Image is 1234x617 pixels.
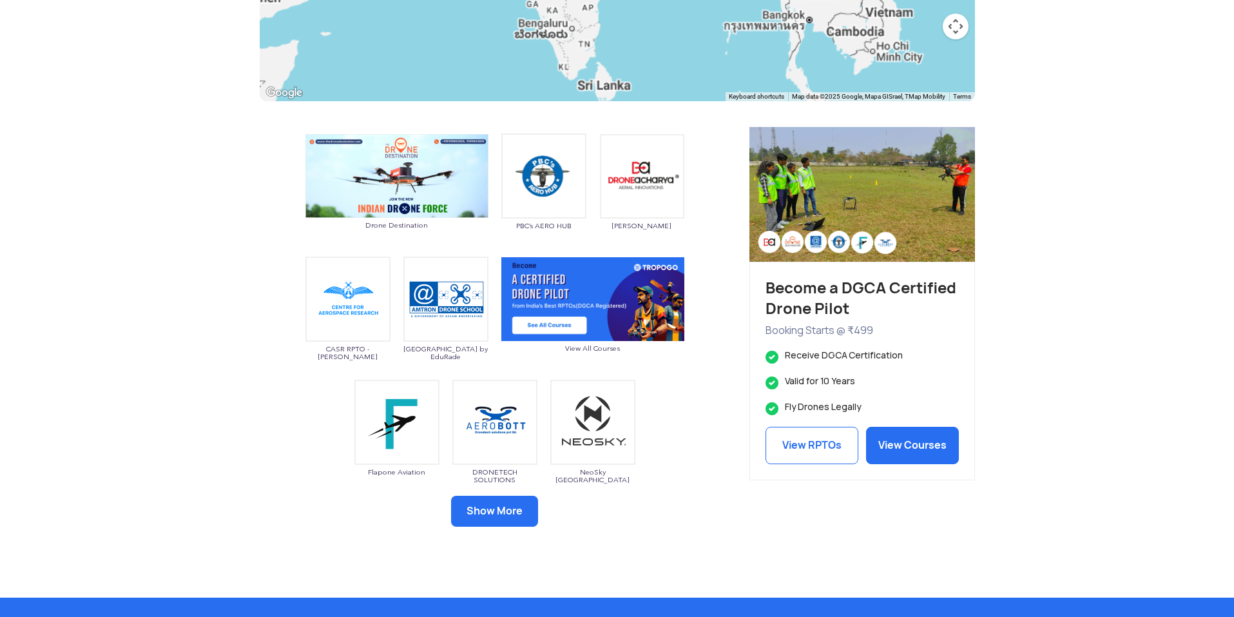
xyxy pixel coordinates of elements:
[766,349,959,362] li: Receive DGCA Certification
[403,293,488,360] a: [GEOGRAPHIC_DATA] by EduRade
[354,416,439,476] a: Flapone Aviation
[403,345,488,360] span: [GEOGRAPHIC_DATA] by EduRade
[263,84,305,101] img: Google
[305,134,488,219] img: ic_dronoedestination_double.png
[599,134,684,219] img: ic_dronacharyaaerial.png
[354,468,439,476] span: Flapone Aviation
[452,380,537,465] img: bg_droneteech.png
[305,345,390,360] span: CASR RPTO - [PERSON_NAME]
[550,468,635,484] span: NeoSky [GEOGRAPHIC_DATA]
[766,322,959,339] p: Booking Starts @ ₹499
[305,257,390,342] img: ic_annauniversity.png
[792,93,945,100] span: Map data ©2025 Google, Mapa GISrael, TMap Mobility
[354,380,439,465] img: bg_flapone.png
[599,170,684,230] a: [PERSON_NAME]
[305,170,488,229] a: Drone Destination
[866,427,959,464] a: View Courses
[943,14,969,39] button: Map camera controls
[550,380,635,465] img: img_neosky.png
[749,127,975,262] img: bg_sideadtraining.png
[451,496,538,527] button: Show More
[550,416,635,484] a: NeoSky [GEOGRAPHIC_DATA]
[452,468,537,484] span: DRONETECH SOLUTIONS
[501,257,684,341] img: ic_tgcourse.png
[305,293,390,360] a: CASR RPTO - [PERSON_NAME]
[766,401,959,413] li: Fly Drones Legally
[452,416,537,484] a: DRONETECH SOLUTIONS
[501,222,586,230] span: PBC’s AERO HUB
[501,344,684,352] span: View All Courses
[501,170,586,230] a: PBC’s AERO HUB
[501,133,586,219] img: ic_pbc.png
[766,375,959,387] li: Valid for 10 Years
[501,293,684,352] a: View All Courses
[403,257,488,342] img: ic_amtron.png
[766,427,858,464] a: View RPTOs
[766,278,959,319] h3: Become a DGCA Certified Drone Pilot
[599,222,684,230] span: [PERSON_NAME]
[953,93,971,100] a: Terms
[305,221,488,229] span: Drone Destination
[263,84,305,101] a: Open this area in Google Maps (opens a new window)
[729,92,784,101] button: Keyboard shortcuts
